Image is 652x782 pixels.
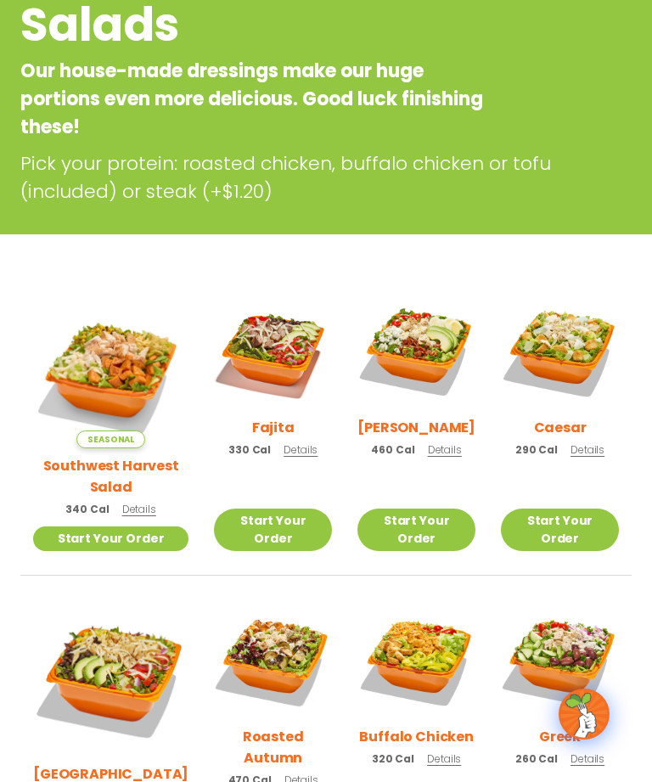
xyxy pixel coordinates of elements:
[214,601,332,719] img: Product photo for Roasted Autumn Salad
[428,442,462,457] span: Details
[252,417,295,438] h2: Fajita
[33,455,188,498] h2: Southwest Harvest Salad
[570,751,604,766] span: Details
[20,57,495,141] p: Our house-made dressings make our huge portions even more delicious. Good luck finishing these!
[427,751,461,766] span: Details
[501,509,619,551] a: Start Your Order
[560,690,608,738] img: wpChatIcon
[372,751,414,767] span: 320 Cal
[65,502,109,517] span: 340 Cal
[501,292,619,410] img: Product photo for Caesar Salad
[284,442,318,457] span: Details
[515,751,558,767] span: 260 Cal
[357,509,475,551] a: Start Your Order
[515,442,558,458] span: 290 Cal
[33,526,188,551] a: Start Your Order
[122,502,156,516] span: Details
[33,292,188,447] img: Product photo for Southwest Harvest Salad
[214,726,332,768] h2: Roasted Autumn
[539,726,581,747] h2: Greek
[501,601,619,719] img: Product photo for Greek Salad
[214,292,332,410] img: Product photo for Fajita Salad
[33,601,188,757] img: Product photo for BBQ Ranch Salad
[570,442,604,457] span: Details
[214,509,332,551] a: Start Your Order
[20,149,632,205] p: Pick your protein: roasted chicken, buffalo chicken or tofu (included) or steak (+$1.20)
[357,417,475,438] h2: [PERSON_NAME]
[357,292,475,410] img: Product photo for Cobb Salad
[357,601,475,719] img: Product photo for Buffalo Chicken Salad
[359,726,474,747] h2: Buffalo Chicken
[534,417,587,438] h2: Caesar
[76,430,145,448] span: Seasonal
[228,442,271,458] span: 330 Cal
[371,442,414,458] span: 460 Cal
